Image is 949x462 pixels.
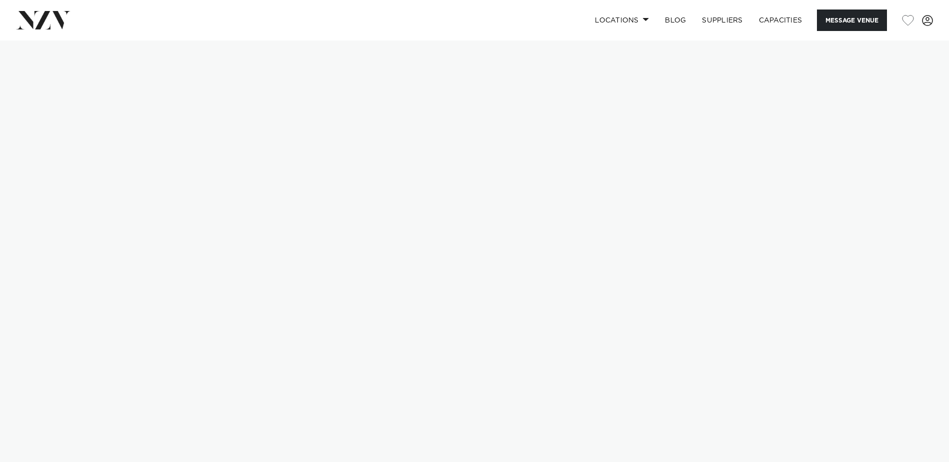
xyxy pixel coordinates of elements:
a: BLOG [657,9,694,31]
a: SUPPLIERS [694,9,750,31]
img: nzv-logo.png [16,11,71,29]
button: Message Venue [817,9,887,31]
a: Capacities [751,9,810,31]
a: Locations [587,9,657,31]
